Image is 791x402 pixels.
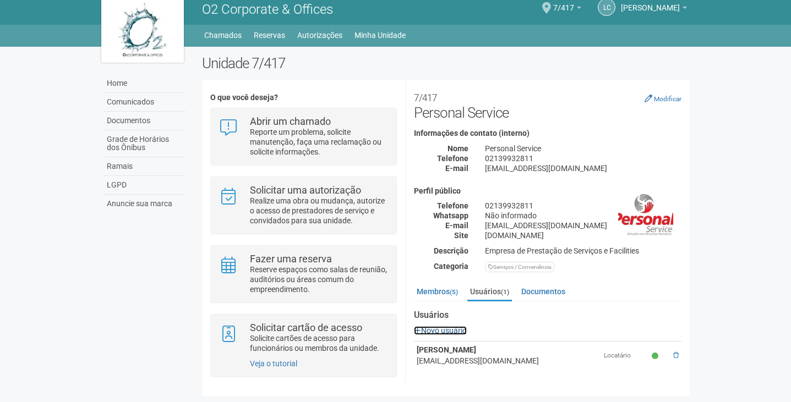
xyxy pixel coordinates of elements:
[477,201,690,211] div: 02139932811
[250,359,297,368] a: Veja o tutorial
[219,185,388,225] a: Solicitar uma autorização Realize uma obra ou mudança, autorize o acesso de prestadores de serviç...
[104,93,186,112] a: Comunicados
[250,184,361,196] strong: Solicitar uma autorização
[219,117,388,157] a: Abrir um chamado Reporte um problema, solicite manutenção, faça uma reclamação ou solicite inform...
[467,283,512,301] a: Usuários(1)
[210,93,397,102] h4: O que você deseja?
[601,342,648,370] td: Locatário
[477,230,690,240] div: [DOMAIN_NAME]
[437,201,468,210] strong: Telefone
[204,27,242,43] a: Chamados
[414,310,681,320] strong: Usuários
[414,187,681,195] h4: Perfil público
[250,322,362,333] strong: Solicitar cartão de acesso
[652,351,661,361] small: Ativo
[519,283,568,300] a: Documentos
[448,144,468,153] strong: Nome
[250,127,388,157] p: Reporte um problema, solicite manutenção, faça uma reclamação ou solicite informações.
[250,115,331,127] strong: Abrir um chamado
[104,130,186,157] a: Grade de Horários dos Ônibus
[354,27,406,43] a: Minha Unidade
[202,55,690,71] h2: Unidade 7/417
[104,195,186,213] a: Anuncie sua marca
[654,95,681,103] small: Modificar
[477,144,690,153] div: Personal Service
[454,231,468,240] strong: Site
[104,74,186,93] a: Home
[477,221,690,230] div: [EMAIL_ADDRESS][DOMAIN_NAME]
[219,323,388,353] a: Solicitar cartão de acesso Solicite cartões de acesso para funcionários ou membros da unidade.
[445,164,468,173] strong: E-mail
[250,333,388,353] p: Solicite cartões de acesso para funcionários ou membros da unidade.
[618,187,673,242] img: business.png
[104,176,186,195] a: LGPD
[621,5,687,14] a: [PERSON_NAME]
[501,288,509,296] small: (1)
[250,196,388,225] p: Realize uma obra ou mudança, autorize o acesso de prestadores de serviço e convidados para sua un...
[104,112,186,130] a: Documentos
[553,5,581,14] a: 7/417
[450,288,458,296] small: (5)
[414,92,437,103] small: 7/417
[219,254,388,294] a: Fazer uma reserva Reserve espaços como salas de reunião, auditórios ou áreas comum do empreendime...
[414,283,461,300] a: Membros(5)
[477,163,690,173] div: [EMAIL_ADDRESS][DOMAIN_NAME]
[104,157,186,176] a: Ramais
[433,211,468,220] strong: Whatsapp
[414,129,681,137] h4: Informações de contato (interno)
[477,153,690,163] div: 02139932811
[202,2,333,17] span: O2 Corporate & Offices
[477,246,690,256] div: Empresa de Prestação de Serviços e Facilities
[254,27,285,43] a: Reservas
[485,262,554,272] div: Serviços / Conveniência
[414,326,467,335] a: Novo usuário
[434,262,468,271] strong: Categoria
[250,265,388,294] p: Reserve espaços como salas de reunião, auditórios ou áreas comum do empreendimento.
[417,355,598,366] div: [EMAIL_ADDRESS][DOMAIN_NAME]
[414,88,681,121] h2: Personal Service
[645,94,681,103] a: Modificar
[417,345,476,354] strong: [PERSON_NAME]
[297,27,342,43] a: Autorizações
[437,154,468,163] strong: Telefone
[477,211,690,221] div: Não informado
[250,253,332,265] strong: Fazer uma reserva
[445,221,468,230] strong: E-mail
[434,246,468,255] strong: Descrição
